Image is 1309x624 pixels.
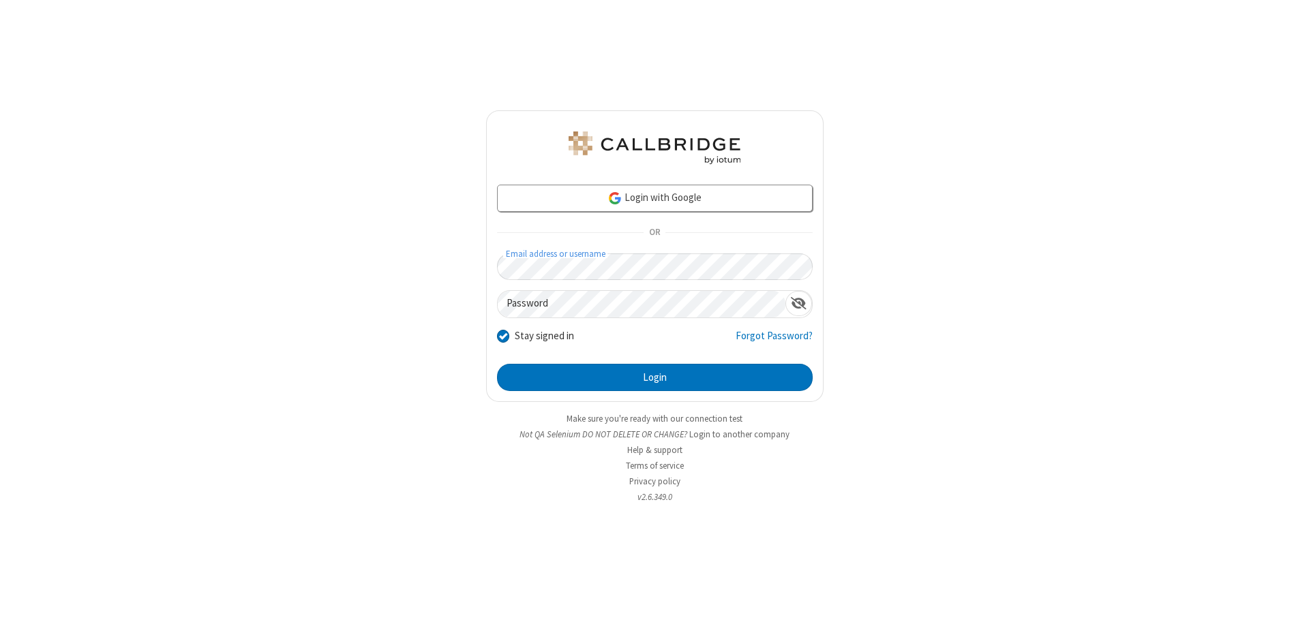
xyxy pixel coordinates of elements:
input: Email address or username [497,253,813,280]
img: QA Selenium DO NOT DELETE OR CHANGE [566,131,743,164]
a: Help & support [627,444,682,456]
a: Login with Google [497,185,813,212]
li: Not QA Selenium DO NOT DELETE OR CHANGE? [486,428,824,441]
li: v2.6.349.0 [486,490,824,503]
img: google-icon.png [607,191,622,206]
button: Login to another company [689,428,789,441]
a: Make sure you're ready with our connection test [567,413,742,424]
label: Stay signed in [515,328,574,344]
span: OR [644,223,665,243]
iframe: Chat [1275,589,1299,614]
button: Login [497,364,813,391]
a: Forgot Password? [736,328,813,354]
input: Password [498,291,785,317]
div: Show password [785,291,812,316]
a: Privacy policy [629,475,680,487]
a: Terms of service [626,460,684,471]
